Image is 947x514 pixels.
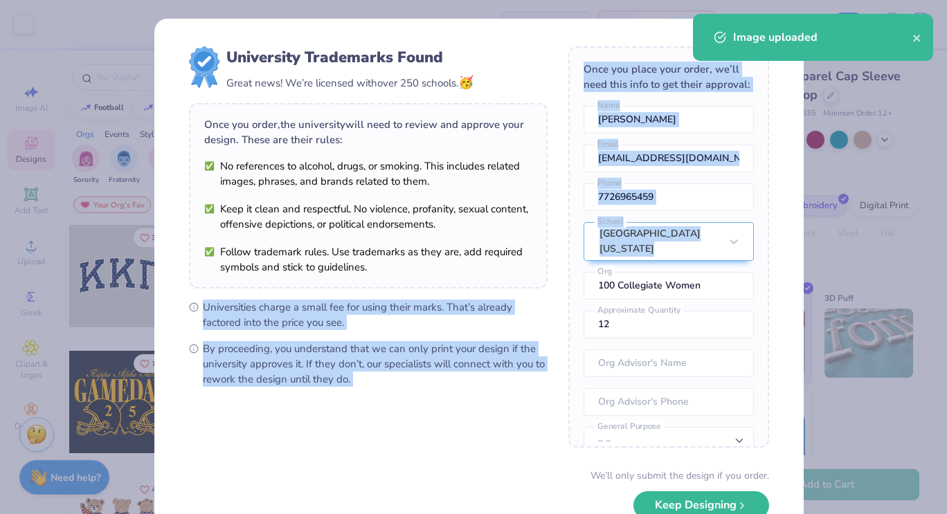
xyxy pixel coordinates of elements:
img: license-marks-badge.png [189,46,219,88]
li: No references to alcohol, drugs, or smoking. This includes related images, phrases, and brands re... [204,158,532,189]
input: Org [584,272,754,300]
li: Follow trademark rules. Use trademarks as they are, add required symbols and stick to guidelines. [204,244,532,275]
div: Image uploaded [733,29,912,46]
div: Great news! We’re licensed with over 250 schools. [226,73,473,92]
input: Org Advisor's Name [584,349,754,377]
div: Once you place your order, we’ll need this info to get their approval: [584,62,754,92]
input: Email [584,145,754,172]
span: By proceeding, you understand that we can only print your design if the university approves it. I... [203,341,548,387]
div: We’ll only submit the design if you order. [590,468,769,483]
button: close [912,29,922,46]
div: [GEOGRAPHIC_DATA][US_STATE] [599,226,720,257]
input: Approximate Quantity [584,311,754,338]
span: Universities charge a small fee for using their marks. That’s already factored into the price you... [203,300,548,330]
div: Once you order, the university will need to review and approve your design. These are their rules: [204,117,532,147]
div: University Trademarks Found [226,46,473,68]
input: Org Advisor's Phone [584,388,754,416]
li: Keep it clean and respectful. No violence, profanity, sexual content, offensive depictions, or po... [204,201,532,232]
span: 🥳 [458,74,473,91]
input: Phone [584,183,754,211]
input: Name [584,106,754,134]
